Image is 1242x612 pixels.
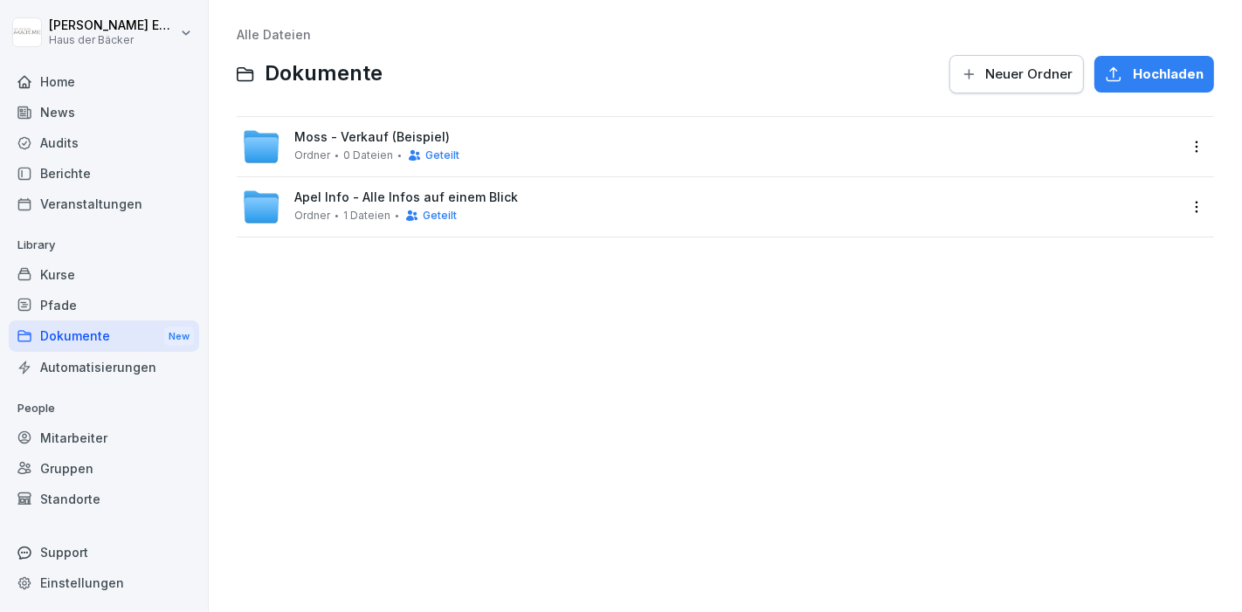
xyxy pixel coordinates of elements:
[294,130,450,145] span: Moss - Verkauf (Beispiel)
[9,290,199,320] a: Pfade
[49,18,176,33] p: [PERSON_NAME] Ehlerding
[237,27,311,42] a: Alle Dateien
[294,190,518,205] span: Apel Info - Alle Infos auf einem Blick
[9,66,199,97] a: Home
[343,210,390,222] span: 1 Dateien
[9,97,199,127] a: News
[425,149,459,162] span: Geteilt
[9,158,199,189] a: Berichte
[423,210,457,222] span: Geteilt
[9,320,199,353] a: DokumenteNew
[242,188,1177,226] a: Apel Info - Alle Infos auf einem BlickOrdner1 DateienGeteilt
[9,484,199,514] a: Standorte
[1094,56,1214,93] button: Hochladen
[294,149,330,162] span: Ordner
[265,61,383,86] span: Dokumente
[9,352,199,382] a: Automatisierungen
[9,395,199,423] p: People
[985,65,1073,84] span: Neuer Ordner
[49,34,176,46] p: Haus der Bäcker
[949,55,1084,93] button: Neuer Ordner
[164,327,194,347] div: New
[9,423,199,453] a: Mitarbeiter
[294,210,330,222] span: Ordner
[9,453,199,484] a: Gruppen
[9,537,199,567] div: Support
[9,259,199,290] a: Kurse
[9,320,199,353] div: Dokumente
[9,567,199,598] a: Einstellungen
[1133,65,1204,84] span: Hochladen
[9,189,199,219] a: Veranstaltungen
[242,127,1177,166] a: Moss - Verkauf (Beispiel)Ordner0 DateienGeteilt
[9,231,199,259] p: Library
[9,127,199,158] a: Audits
[343,149,393,162] span: 0 Dateien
